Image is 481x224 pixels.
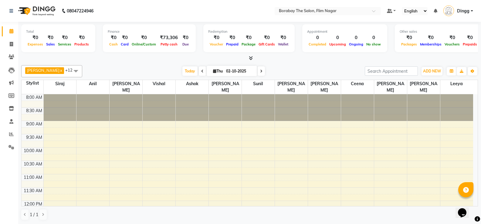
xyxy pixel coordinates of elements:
span: Completed [307,42,328,46]
span: Siraj [44,80,76,88]
span: 1 / 1 [30,212,38,218]
span: Thu [212,69,224,73]
span: [PERSON_NAME] [374,80,407,94]
div: ₹0 [276,34,290,41]
div: ₹0 [180,34,191,41]
span: Vishal [143,80,175,88]
span: ADD NEW [423,69,441,73]
iframe: chat widget [456,200,475,218]
span: Due [181,42,190,46]
div: Stylist [22,80,43,86]
img: logo [15,2,57,19]
div: ₹0 [108,34,119,41]
div: ₹0 [461,34,479,41]
span: Sunil [242,80,275,88]
span: Cash [108,42,119,46]
span: Services [56,42,73,46]
span: Anil [76,80,109,88]
span: Gift Cards [257,42,276,46]
div: Total [26,29,90,34]
div: 8:00 AM [25,94,43,101]
div: Appointment [307,29,382,34]
span: Dingg [457,8,469,14]
div: 10:00 AM [22,148,43,154]
div: 11:00 AM [22,174,43,181]
div: 8:30 AM [25,108,43,114]
div: 9:00 AM [25,121,43,127]
span: [PERSON_NAME] [110,80,142,94]
span: Wallet [276,42,290,46]
span: No show [365,42,382,46]
span: [PERSON_NAME] [27,68,59,73]
span: [PERSON_NAME] [275,80,308,94]
div: 11:30 AM [22,188,43,194]
span: Voucher [208,42,225,46]
div: ₹0 [119,34,130,41]
span: Prepaids [461,42,479,46]
div: 0 [347,34,365,41]
div: Finance [108,29,191,34]
span: Card [119,42,130,46]
span: +12 [65,68,77,72]
span: Memberships [418,42,443,46]
div: 10:30 AM [22,161,43,167]
span: Ashok [176,80,208,88]
div: ₹0 [130,34,158,41]
span: Upcoming [328,42,347,46]
img: Dingg [443,5,454,16]
div: ₹0 [56,34,73,41]
div: ₹0 [418,34,443,41]
div: 0 [307,34,328,41]
b: 08047224946 [67,2,93,19]
span: [PERSON_NAME] [209,80,242,94]
span: Leeya [440,80,473,88]
input: Search Appointment [365,66,418,76]
span: Today [182,66,198,76]
span: [PERSON_NAME] [308,80,341,94]
div: 9:30 AM [25,134,43,141]
div: ₹0 [73,34,90,41]
span: [PERSON_NAME] [407,80,440,94]
div: ₹0 [257,34,276,41]
div: 0 [365,34,382,41]
div: ₹0 [26,34,45,41]
span: Vouchers [443,42,461,46]
div: ₹0 [400,34,418,41]
div: ₹0 [208,34,225,41]
div: ₹73,306 [158,34,180,41]
span: Products [73,42,90,46]
span: Packages [400,42,418,46]
div: ₹0 [45,34,56,41]
div: ₹0 [443,34,461,41]
span: Package [240,42,257,46]
input: 2025-10-02 [224,67,255,76]
span: Sales [45,42,56,46]
span: Petty cash [159,42,179,46]
button: ADD NEW [422,67,442,75]
span: Prepaid [225,42,240,46]
div: 12:00 PM [23,201,43,207]
span: Online/Custom [130,42,158,46]
span: Ongoing [347,42,365,46]
span: Ceena [341,80,374,88]
div: Redemption [208,29,290,34]
a: x [59,68,62,73]
span: Expenses [26,42,45,46]
div: ₹0 [225,34,240,41]
div: 0 [328,34,347,41]
div: ₹0 [240,34,257,41]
